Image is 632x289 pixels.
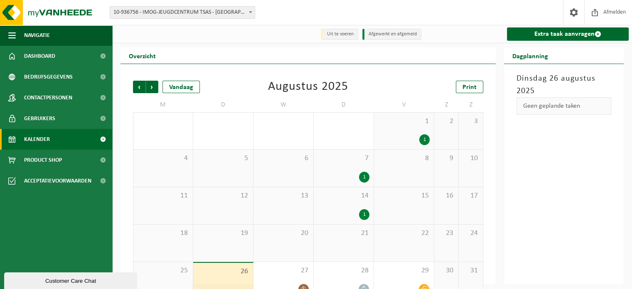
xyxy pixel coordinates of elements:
span: 10-936756 - IMOG-JEUGDCENTRUM TSAS - HARELBEKE [110,6,255,19]
iframe: chat widget [4,271,139,289]
span: 1 [378,117,430,126]
span: 8 [378,154,430,163]
td: D [314,97,374,112]
span: Product Shop [24,150,62,170]
div: Geen geplande taken [516,97,611,115]
span: 26 [197,267,249,276]
span: Bedrijfsgegevens [24,67,73,87]
li: Uit te voeren [321,29,358,40]
span: 6 [258,154,309,163]
span: 17 [463,191,479,200]
a: Print [456,81,483,93]
span: 20 [258,229,309,238]
h2: Dagplanning [504,47,556,64]
span: Dashboard [24,46,55,67]
span: 11 [138,191,189,200]
span: 12 [197,191,249,200]
a: Extra taak aanvragen [507,27,629,41]
span: 28 [318,266,369,275]
span: 24 [463,229,479,238]
span: 31 [463,266,479,275]
h2: Overzicht [120,47,164,64]
span: 16 [438,191,454,200]
span: Volgende [146,81,158,93]
span: Navigatie [24,25,50,46]
span: 9 [438,154,454,163]
span: 4 [138,154,189,163]
span: 21 [318,229,369,238]
span: Vorige [133,81,145,93]
span: 15 [378,191,430,200]
span: 18 [138,229,189,238]
div: Vandaag [162,81,200,93]
td: Z [434,97,459,112]
td: W [253,97,314,112]
div: 1 [359,172,369,183]
span: 7 [318,154,369,163]
span: 29 [378,266,430,275]
td: Z [459,97,483,112]
span: 13 [258,191,309,200]
span: Kalender [24,129,50,150]
div: 1 [359,209,369,220]
span: 14 [318,191,369,200]
span: 25 [138,266,189,275]
span: Print [462,84,477,91]
span: Contactpersonen [24,87,72,108]
span: Gebruikers [24,108,55,129]
span: 22 [378,229,430,238]
span: 3 [463,117,479,126]
li: Afgewerkt en afgemeld [362,29,421,40]
div: 1 [419,134,430,145]
span: 2 [438,117,454,126]
span: 5 [197,154,249,163]
span: 10-936756 - IMOG-JEUGDCENTRUM TSAS - HARELBEKE [110,7,255,18]
span: 27 [258,266,309,275]
td: V [374,97,434,112]
span: 19 [197,229,249,238]
span: 30 [438,266,454,275]
div: Augustus 2025 [268,81,348,93]
h3: Dinsdag 26 augustus 2025 [516,72,611,97]
span: 23 [438,229,454,238]
span: 10 [463,154,479,163]
span: Acceptatievoorwaarden [24,170,91,191]
td: D [193,97,253,112]
td: M [133,97,193,112]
